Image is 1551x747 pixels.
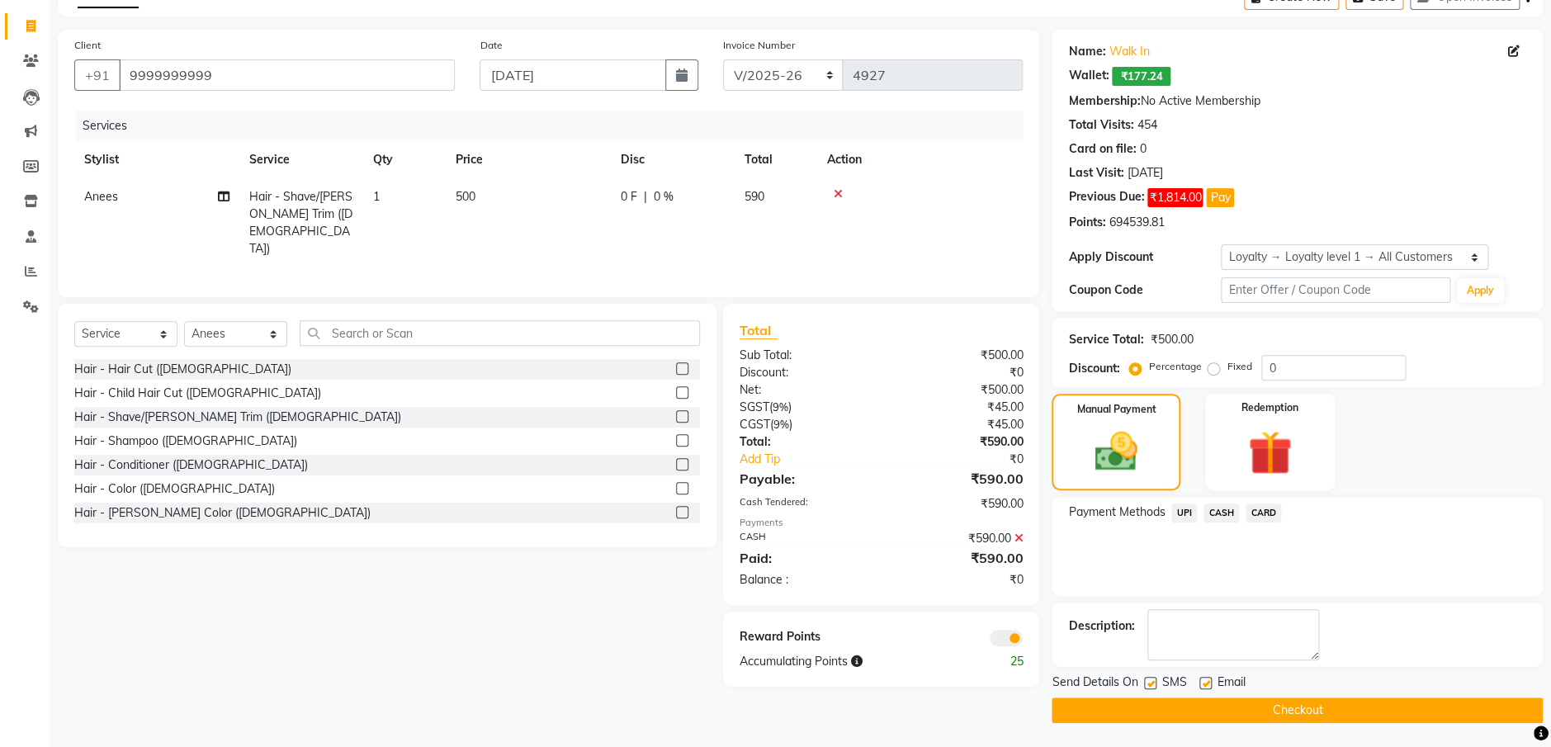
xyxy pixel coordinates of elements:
div: 0 [1139,140,1146,158]
span: CGST [740,417,770,432]
span: Email [1217,674,1245,694]
span: CARD [1246,504,1281,522]
div: Hair - Shampoo ([DEMOGRAPHIC_DATA]) [74,433,297,450]
a: Walk In [1109,43,1149,60]
div: ₹590.00 [882,433,1036,451]
span: ₹177.24 [1112,67,1170,86]
input: Search or Scan [300,320,700,346]
span: 0 F [621,188,637,206]
button: Apply [1457,278,1504,303]
div: Hair - Shave/[PERSON_NAME] Trim ([DEMOGRAPHIC_DATA]) [74,409,401,426]
button: +91 [74,59,121,91]
div: Discount: [727,364,882,381]
span: 590 [745,189,764,204]
span: Anees [84,189,118,204]
th: Disc [611,141,735,178]
div: Services [76,111,1035,141]
button: Pay [1206,188,1234,207]
span: ₹1,814.00 [1147,188,1203,207]
button: Checkout [1052,697,1543,723]
th: Stylist [74,141,239,178]
th: Qty [363,141,446,178]
span: Hair - Shave/[PERSON_NAME] Trim ([DEMOGRAPHIC_DATA]) [249,189,352,256]
span: Send Details On [1052,674,1137,694]
div: Paid: [727,548,882,568]
div: No Active Membership [1068,92,1526,110]
th: Service [239,141,363,178]
label: Date [480,38,502,53]
span: CASH [1203,504,1239,522]
div: Total: [727,433,882,451]
th: Action [817,141,1023,178]
div: 454 [1137,116,1156,134]
div: Sub Total: [727,347,882,364]
div: ₹500.00 [882,381,1036,399]
span: 1 [373,189,380,204]
div: Wallet: [1068,67,1109,86]
div: Last Visit: [1068,164,1123,182]
div: ₹45.00 [882,416,1036,433]
div: Net: [727,381,882,399]
div: Reward Points [727,628,882,646]
span: Total [740,322,778,339]
div: Coupon Code [1068,281,1221,299]
img: _gift.svg [1234,425,1306,480]
div: ₹500.00 [1150,331,1193,348]
div: ₹590.00 [882,530,1036,547]
span: | [644,188,647,206]
span: UPI [1171,504,1197,522]
div: ₹500.00 [882,347,1036,364]
div: ₹0 [882,571,1036,589]
div: ( ) [727,416,882,433]
div: Apply Discount [1068,248,1221,266]
th: Price [446,141,611,178]
label: Invoice Number [723,38,795,53]
img: _cash.svg [1081,427,1151,476]
div: 694539.81 [1109,214,1164,231]
label: Fixed [1227,359,1251,374]
div: Payments [740,516,1023,530]
div: Points: [1068,214,1105,231]
div: CASH [727,530,882,547]
div: Hair - [PERSON_NAME] Color ([DEMOGRAPHIC_DATA]) [74,504,371,522]
div: Payable: [727,469,882,489]
span: 0 % [654,188,674,206]
div: [DATE] [1127,164,1162,182]
a: Add Tip [727,451,907,468]
input: Enter Offer / Coupon Code [1221,277,1449,303]
input: Search by Name/Mobile/Email/Code [119,59,455,91]
div: Previous Due: [1068,188,1144,207]
div: Balance : [727,571,882,589]
span: Payment Methods [1068,504,1165,521]
label: Percentage [1148,359,1201,374]
div: Description: [1068,617,1134,635]
div: ₹590.00 [882,469,1036,489]
div: ₹0 [907,451,1036,468]
div: 25 [958,653,1035,670]
th: Total [735,141,817,178]
div: ( ) [727,399,882,416]
div: Total Visits: [1068,116,1133,134]
div: Hair - Child Hair Cut ([DEMOGRAPHIC_DATA]) [74,385,321,402]
div: ₹45.00 [882,399,1036,416]
span: 9% [773,400,788,414]
label: Redemption [1241,400,1298,415]
span: 500 [456,189,475,204]
div: Accumulating Points [727,653,958,670]
label: Client [74,38,101,53]
div: Hair - Hair Cut ([DEMOGRAPHIC_DATA]) [74,361,291,378]
span: 9% [773,418,789,431]
div: ₹0 [882,364,1036,381]
span: SGST [740,400,769,414]
div: Hair - Color ([DEMOGRAPHIC_DATA]) [74,480,275,498]
div: Cash Tendered: [727,495,882,513]
div: ₹590.00 [882,495,1036,513]
span: SMS [1161,674,1186,694]
div: Service Total: [1068,331,1143,348]
div: Discount: [1068,360,1119,377]
label: Manual Payment [1076,402,1156,417]
div: Card on file: [1068,140,1136,158]
div: Membership: [1068,92,1140,110]
div: Name: [1068,43,1105,60]
div: ₹590.00 [882,548,1036,568]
